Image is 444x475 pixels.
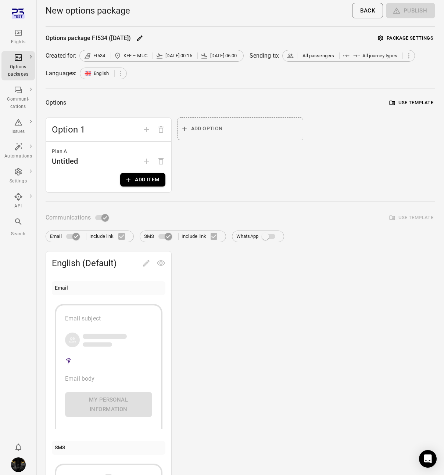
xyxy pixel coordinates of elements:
div: Communi-cations [4,96,32,110]
div: English [80,68,127,79]
h1: New options package [46,5,130,17]
div: Untitled [52,155,78,167]
label: WhatsApp [236,229,280,243]
span: [DATE] 00:15 [165,52,192,59]
span: Preview [154,259,168,266]
button: Add item [120,173,165,186]
div: Options package FI534 ([DATE]) [46,34,131,43]
a: Automations [1,140,35,162]
a: Settings [1,165,35,187]
div: Issues [4,128,32,135]
div: Created for: [46,51,76,60]
span: Delete option [154,126,168,133]
label: Include link [89,229,129,244]
div: Flights [4,39,32,46]
button: Package settings [376,33,435,44]
div: All passengersAll journey types [282,50,415,62]
div: Sending to: [250,51,280,60]
div: Open Intercom Messenger [419,450,437,468]
span: [DATE] 06:00 [210,52,237,59]
a: Flights [1,26,35,48]
button: Use template [388,97,435,109]
label: Include link [182,229,222,244]
div: Languages: [46,69,77,78]
span: Communications [46,213,91,223]
span: FI534 [93,52,105,59]
span: Add option [139,126,154,133]
label: SMS [144,229,175,243]
span: English [94,70,109,77]
div: Email [55,284,68,292]
div: SMS [55,444,65,452]
div: Options [46,98,66,108]
a: Communi-cations [1,83,35,113]
span: Options need to have at least one plan [154,157,168,164]
span: Option 1 [52,124,139,135]
a: Issues [1,116,35,138]
span: English (Default) [52,257,139,269]
div: Automations [4,153,32,160]
button: Search [1,215,35,240]
div: API [4,203,32,210]
button: Edit [134,33,145,44]
span: KEF – MUC [123,52,147,59]
img: images [11,457,26,472]
span: Edit [139,259,154,266]
span: Add plan [139,157,154,164]
button: Back [352,3,383,18]
div: Plan A [52,148,165,156]
div: Search [4,231,32,238]
button: Notifications [11,440,26,454]
label: Email [50,229,83,243]
a: API [1,190,35,212]
div: Options packages [4,64,32,78]
a: Options packages [1,51,35,80]
div: Settings [4,178,32,185]
button: Iris [8,454,29,475]
span: All passengers [302,52,334,59]
span: All journey types [362,52,397,59]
